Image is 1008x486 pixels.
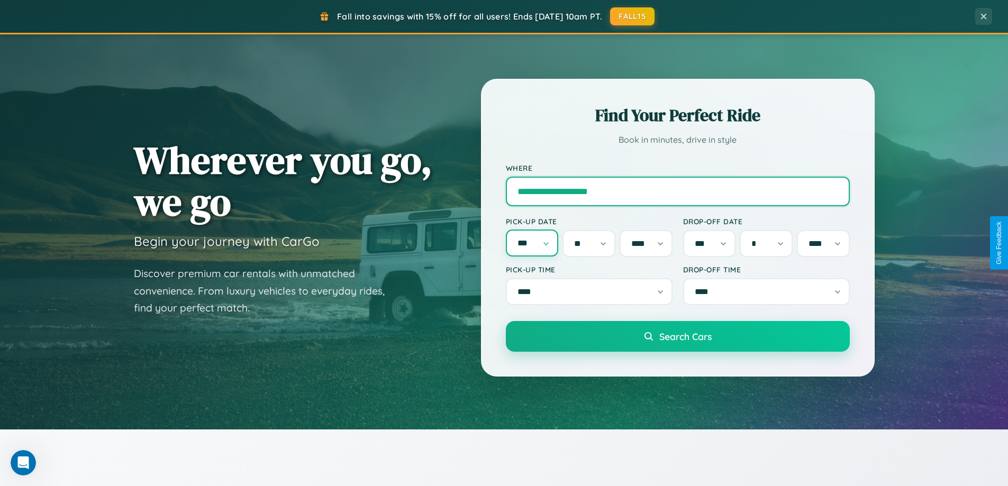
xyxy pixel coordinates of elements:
[610,7,655,25] button: FALL15
[506,217,673,226] label: Pick-up Date
[11,450,36,475] iframe: Intercom live chat
[337,11,602,22] span: Fall into savings with 15% off for all users! Ends [DATE] 10am PT.
[506,132,850,148] p: Book in minutes, drive in style
[506,163,850,172] label: Where
[659,331,712,342] span: Search Cars
[134,265,398,317] p: Discover premium car rentals with unmatched convenience. From luxury vehicles to everyday rides, ...
[506,321,850,352] button: Search Cars
[683,265,850,274] label: Drop-off Time
[134,139,432,223] h1: Wherever you go, we go
[134,233,320,249] h3: Begin your journey with CarGo
[995,222,1003,264] div: Give Feedback
[683,217,850,226] label: Drop-off Date
[506,104,850,127] h2: Find Your Perfect Ride
[506,265,673,274] label: Pick-up Time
